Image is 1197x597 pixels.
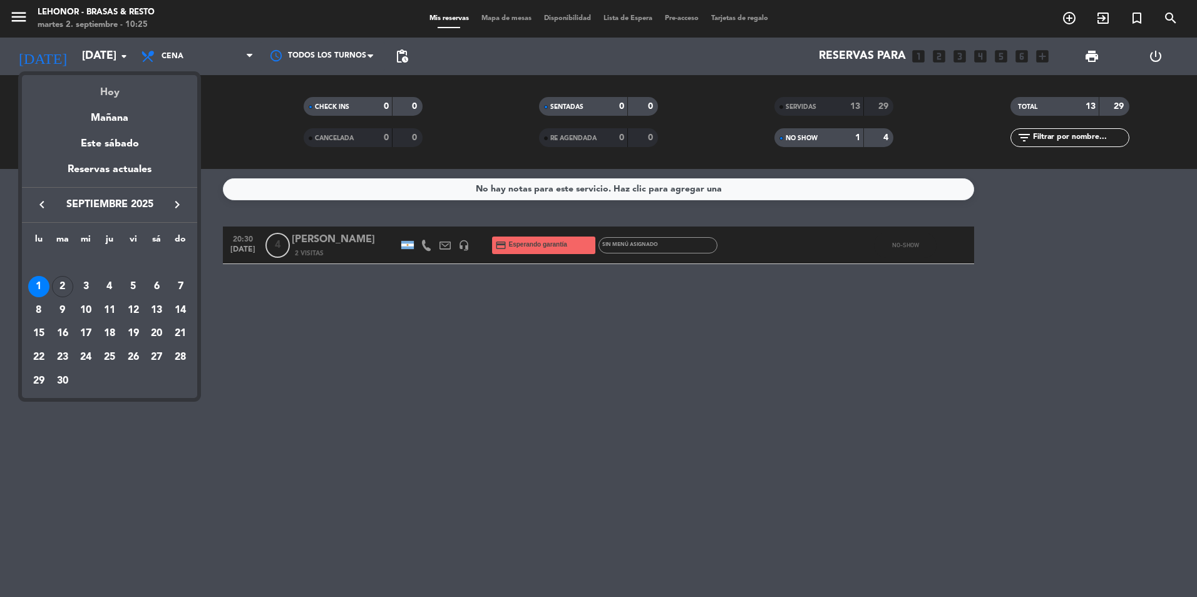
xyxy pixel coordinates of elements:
[75,300,96,321] div: 10
[51,345,74,369] td: 23 de septiembre de 2025
[22,101,197,126] div: Mañana
[98,322,121,345] td: 18 de septiembre de 2025
[121,345,145,369] td: 26 de septiembre de 2025
[170,347,191,368] div: 28
[27,345,51,369] td: 22 de septiembre de 2025
[27,232,51,252] th: lunes
[99,300,120,321] div: 11
[145,232,169,252] th: sábado
[27,369,51,393] td: 29 de septiembre de 2025
[99,276,120,297] div: 4
[53,196,166,213] span: septiembre 2025
[145,322,169,345] td: 20 de septiembre de 2025
[121,322,145,345] td: 19 de septiembre de 2025
[75,276,96,297] div: 3
[98,275,121,298] td: 4 de septiembre de 2025
[121,275,145,298] td: 5 de septiembre de 2025
[170,197,185,212] i: keyboard_arrow_right
[28,323,49,344] div: 15
[34,197,49,212] i: keyboard_arrow_left
[22,161,197,187] div: Reservas actuales
[22,75,197,101] div: Hoy
[168,345,192,369] td: 28 de septiembre de 2025
[27,298,51,322] td: 8 de septiembre de 2025
[168,298,192,322] td: 14 de septiembre de 2025
[123,347,144,368] div: 26
[28,300,49,321] div: 8
[52,323,73,344] div: 16
[98,298,121,322] td: 11 de septiembre de 2025
[166,196,188,213] button: keyboard_arrow_right
[52,300,73,321] div: 9
[51,322,74,345] td: 16 de septiembre de 2025
[28,370,49,392] div: 29
[75,323,96,344] div: 17
[170,276,191,297] div: 7
[121,232,145,252] th: viernes
[98,232,121,252] th: jueves
[99,347,120,368] div: 25
[51,369,74,393] td: 30 de septiembre de 2025
[52,347,73,368] div: 23
[75,347,96,368] div: 24
[146,323,167,344] div: 20
[146,347,167,368] div: 27
[145,275,169,298] td: 6 de septiembre de 2025
[123,300,144,321] div: 12
[27,322,51,345] td: 15 de septiembre de 2025
[52,370,73,392] div: 30
[74,232,98,252] th: miércoles
[146,276,167,297] div: 6
[22,126,197,161] div: Este sábado
[27,251,192,275] td: SEP.
[146,300,167,321] div: 13
[27,275,51,298] td: 1 de septiembre de 2025
[170,323,191,344] div: 21
[98,345,121,369] td: 25 de septiembre de 2025
[28,347,49,368] div: 22
[74,298,98,322] td: 10 de septiembre de 2025
[121,298,145,322] td: 12 de septiembre de 2025
[28,276,49,297] div: 1
[123,276,144,297] div: 5
[145,298,169,322] td: 13 de septiembre de 2025
[168,275,192,298] td: 7 de septiembre de 2025
[74,322,98,345] td: 17 de septiembre de 2025
[170,300,191,321] div: 14
[168,322,192,345] td: 21 de septiembre de 2025
[168,232,192,252] th: domingo
[51,298,74,322] td: 9 de septiembre de 2025
[31,196,53,213] button: keyboard_arrow_left
[51,232,74,252] th: martes
[74,345,98,369] td: 24 de septiembre de 2025
[74,275,98,298] td: 3 de septiembre de 2025
[99,323,120,344] div: 18
[52,276,73,297] div: 2
[51,275,74,298] td: 2 de septiembre de 2025
[145,345,169,369] td: 27 de septiembre de 2025
[123,323,144,344] div: 19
